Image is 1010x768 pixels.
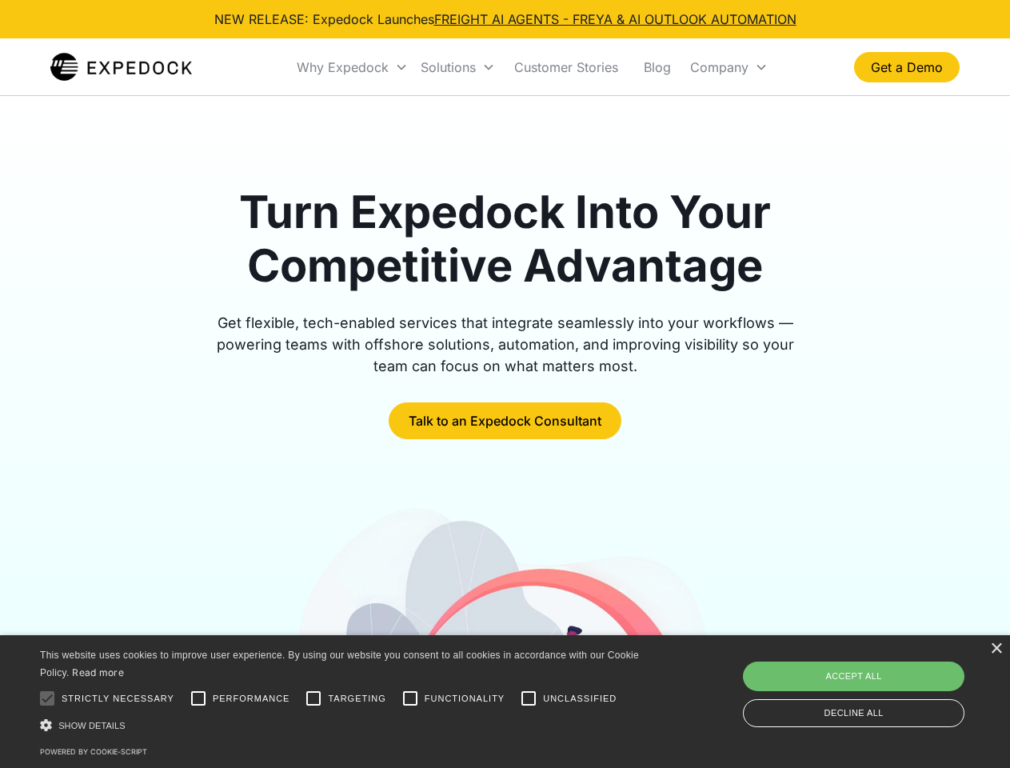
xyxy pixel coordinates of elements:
[543,692,617,706] span: Unclassified
[290,40,414,94] div: Why Expedock
[744,595,1010,768] iframe: Chat Widget
[389,402,621,439] a: Talk to an Expedock Consultant
[198,312,812,377] div: Get flexible, tech-enabled services that integrate seamlessly into your workflows — powering team...
[40,650,639,679] span: This website uses cookies to improve user experience. By using our website you consent to all coo...
[198,186,812,293] h1: Turn Expedock Into Your Competitive Advantage
[297,59,389,75] div: Why Expedock
[213,692,290,706] span: Performance
[414,40,501,94] div: Solutions
[214,10,796,29] div: NEW RELEASE: Expedock Launches
[501,40,631,94] a: Customer Stories
[684,40,774,94] div: Company
[58,721,126,730] span: Show details
[690,59,749,75] div: Company
[50,51,192,83] a: home
[40,747,147,756] a: Powered by cookie-script
[854,52,960,82] a: Get a Demo
[631,40,684,94] a: Blog
[72,666,124,678] a: Read more
[40,717,645,734] div: Show details
[328,692,385,706] span: Targeting
[50,51,192,83] img: Expedock Logo
[434,11,796,27] a: FREIGHT AI AGENTS - FREYA & AI OUTLOOK AUTOMATION
[421,59,476,75] div: Solutions
[62,692,174,706] span: Strictly necessary
[425,692,505,706] span: Functionality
